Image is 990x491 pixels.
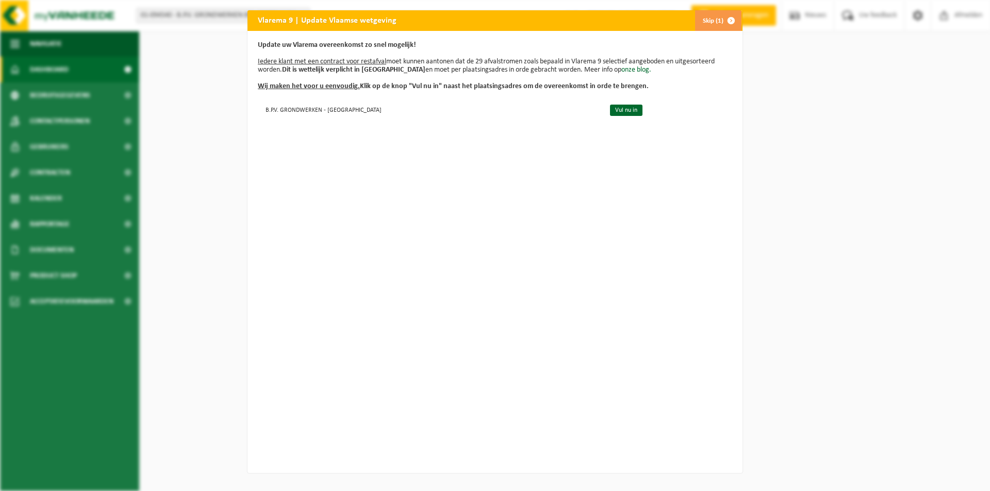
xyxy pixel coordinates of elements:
[258,41,416,49] b: Update uw Vlarema overeenkomst zo snel mogelijk!
[695,10,741,31] button: Skip (1)
[258,82,360,90] u: Wij maken het voor u eenvoudig.
[258,82,649,90] b: Klik op de knop "Vul nu in" naast het plaatsingsadres om de overeenkomst in orde te brengen.
[621,66,651,74] a: onze blog.
[258,58,386,65] u: Iedere klant met een contract voor restafval
[610,105,642,116] a: Vul nu in
[258,41,732,91] p: moet kunnen aantonen dat de 29 afvalstromen zoals bepaald in Vlarema 9 selectief aangeboden en ui...
[247,10,407,30] h2: Vlarema 9 | Update Vlaamse wetgeving
[258,101,601,118] td: B.P.V. GRONDWERKEN - [GEOGRAPHIC_DATA]
[282,66,425,74] b: Dit is wettelijk verplicht in [GEOGRAPHIC_DATA]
